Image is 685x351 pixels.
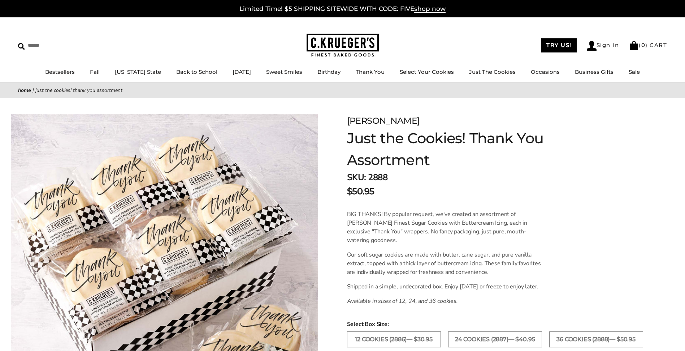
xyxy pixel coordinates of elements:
[90,68,100,75] a: Fall
[347,282,545,291] p: Shipped in a simple, undecorated box. Enjoy [DATE] or freeze to enjoy later.
[35,87,122,94] span: Just the Cookies! Thank You Assortment
[347,172,366,183] strong: SKU:
[641,42,646,48] span: 0
[347,210,545,245] p: BIG THANKS! By popular request, we've created an assortment of [PERSON_NAME] Finest Sugar Cookies...
[233,68,251,75] a: [DATE]
[45,68,75,75] a: Bestsellers
[549,331,643,347] label: 36 COOKIES (2888)— $50.95
[347,250,545,276] p: Our soft sugar cookies are made with butter, cane sugar, and pure vanilla extract, topped with a ...
[629,41,639,50] img: Bag
[347,127,577,171] h1: Just the Cookies! Thank You Assortment
[115,68,161,75] a: [US_STATE] State
[541,38,577,52] a: TRY US!
[347,114,577,127] div: [PERSON_NAME]
[266,68,302,75] a: Sweet Smiles
[469,68,516,75] a: Just The Cookies
[18,43,25,50] img: Search
[18,40,104,51] input: Search
[448,331,542,347] label: 24 COOKIES (2887)— $40.95
[347,185,374,198] span: $50.95
[32,87,34,94] span: |
[18,87,31,94] a: Home
[575,68,614,75] a: Business Gifts
[347,320,667,329] span: Select Box Size:
[587,41,597,51] img: Account
[176,68,217,75] a: Back to School
[307,34,379,57] img: C.KRUEGER'S
[531,68,560,75] a: Occasions
[317,68,341,75] a: Birthday
[18,86,667,94] nav: breadcrumbs
[400,68,454,75] a: Select Your Cookies
[629,68,640,75] a: Sale
[356,68,385,75] a: Thank You
[587,41,619,51] a: Sign In
[347,331,441,347] label: 12 COOKIES (2886)— $30.95
[629,42,667,48] a: (0) CART
[239,5,446,13] a: Limited Time! $5 SHIPPING SITEWIDE WITH CODE: FIVEshop now
[368,172,387,183] span: 2888
[347,297,458,305] em: Available in sizes of 12, 24, and 36 cookies.
[414,5,446,13] span: shop now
